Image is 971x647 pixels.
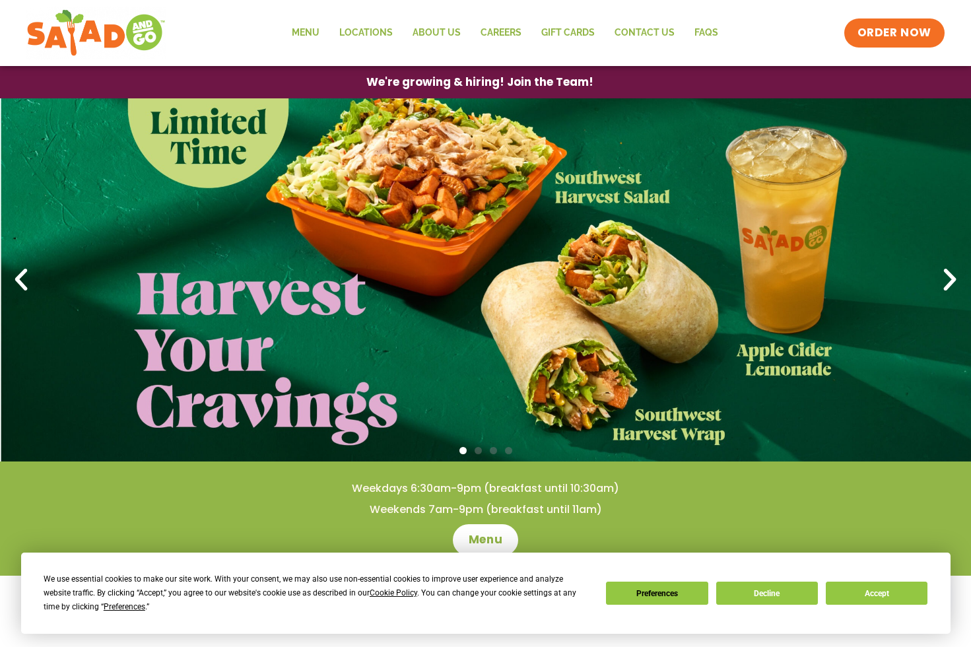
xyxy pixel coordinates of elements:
h4: Weekends 7am-9pm (breakfast until 11am) [26,502,945,517]
nav: Menu [282,18,728,48]
a: About Us [403,18,471,48]
button: Decline [716,582,818,605]
a: We're growing & hiring! Join the Team! [347,67,613,98]
a: ORDER NOW [844,18,945,48]
a: FAQs [685,18,728,48]
span: We're growing & hiring! Join the Team! [366,77,593,88]
span: Go to slide 1 [459,447,467,454]
span: Cookie Policy [370,588,417,597]
h4: Weekdays 6:30am-9pm (breakfast until 10:30am) [26,481,945,496]
a: Menu [282,18,329,48]
button: Preferences [606,582,708,605]
button: Accept [826,582,927,605]
span: Go to slide 3 [490,447,497,454]
a: Locations [329,18,403,48]
a: Careers [471,18,531,48]
span: Preferences [104,602,145,611]
span: Go to slide 4 [505,447,512,454]
span: Go to slide 2 [475,447,482,454]
span: Menu [469,532,502,548]
div: Previous slide [7,265,36,294]
span: ORDER NOW [857,25,931,41]
div: We use essential cookies to make our site work. With your consent, we may also use non-essential ... [44,572,590,614]
div: Next slide [935,265,964,294]
a: Menu [453,524,518,556]
a: GIFT CARDS [531,18,605,48]
div: Cookie Consent Prompt [21,553,951,634]
img: new-SAG-logo-768×292 [26,7,166,59]
a: Contact Us [605,18,685,48]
